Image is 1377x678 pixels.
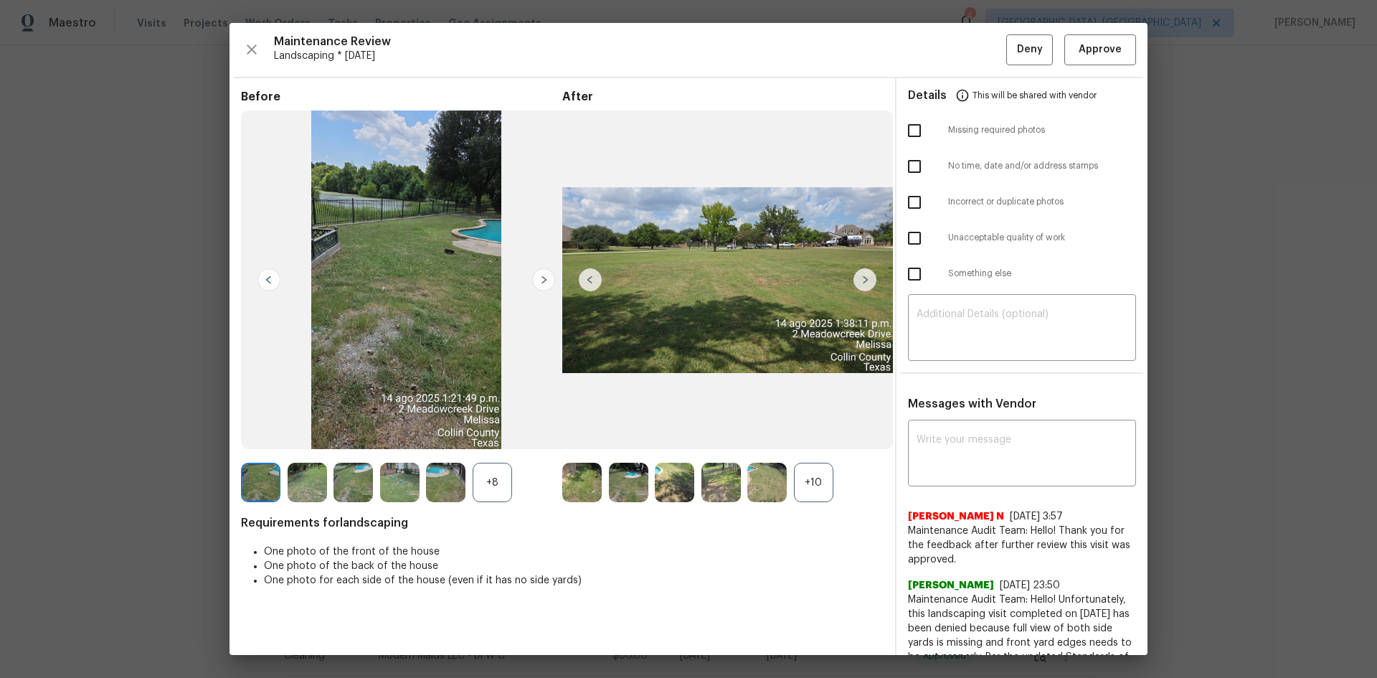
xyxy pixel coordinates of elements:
div: Unacceptable quality of work [896,220,1147,256]
span: No time, date and/or address stamps [948,160,1136,172]
div: Something else [896,256,1147,292]
span: [PERSON_NAME] N [908,509,1004,524]
span: [DATE] 3:57 [1010,512,1063,522]
span: After [562,90,884,104]
div: +10 [794,463,833,502]
span: Approve [1079,41,1122,59]
button: Approve [1064,34,1136,65]
span: Missing required photos [948,124,1136,136]
span: [DATE] 23:50 [1000,580,1060,590]
li: One photo for each side of the house (even if it has no side yards) [264,573,884,588]
div: No time, date and/or address stamps [896,149,1147,184]
div: +8 [473,463,512,502]
span: This will be shared with vendor [973,78,1097,113]
span: Messages with Vendor [908,398,1036,410]
button: Deny [1006,34,1053,65]
span: Incorrect or duplicate photos [948,196,1136,208]
li: One photo of the back of the house [264,559,884,573]
span: Maintenance Review [274,34,1006,49]
li: One photo of the front of the house [264,545,884,559]
img: left-chevron-button-url [257,268,280,291]
span: Details [908,78,947,113]
span: Maintenance Audit Team: Hello! Thank you for the feedback after further review this visit was app... [908,524,1136,567]
span: [PERSON_NAME] [908,578,994,593]
span: Something else [948,268,1136,280]
span: Deny [1017,41,1043,59]
div: Incorrect or duplicate photos [896,184,1147,220]
span: Unacceptable quality of work [948,232,1136,244]
img: left-chevron-button-url [579,268,602,291]
span: Requirements for landscaping [241,516,884,530]
span: Landscaping * [DATE] [274,49,1006,63]
img: right-chevron-button-url [532,268,555,291]
span: Before [241,90,562,104]
div: Missing required photos [896,113,1147,149]
img: right-chevron-button-url [853,268,876,291]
